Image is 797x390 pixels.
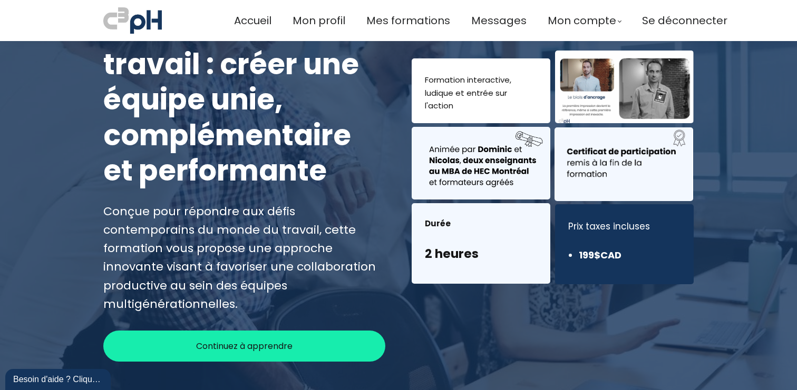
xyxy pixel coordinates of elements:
[234,12,271,29] a: Accueil
[103,203,376,312] font: Conçue pour répondre aux défis contemporains du monde du travail, cette formation vous propose un...
[103,8,359,191] font: Générations au travail : créer une équipe unie, complémentaire et performante
[579,248,621,262] font: 199$CAD
[196,339,293,353] span: Continuez à apprendre
[366,12,450,29] a: Mes formations
[568,220,650,233] font: Prix ​​taxes incluses
[471,12,527,29] a: Messages
[548,12,616,29] span: Mon compte
[425,245,479,262] font: 2 heures
[425,218,451,229] font: Durée
[425,74,511,112] font: Formation interactive, ludique et entrée sur l'action
[5,367,113,390] iframe: chat widget
[642,12,727,29] a: Se déconnecter
[293,12,345,29] a: Mon profil
[103,5,162,36] img: a70bc7685e0efc0bd0b04b3506828469.jpeg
